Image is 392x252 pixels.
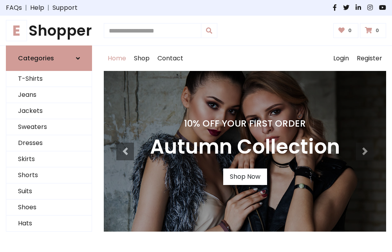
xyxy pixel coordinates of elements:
[44,3,52,13] span: |
[360,23,386,38] a: 0
[6,22,92,39] h1: Shopper
[6,3,22,13] a: FAQs
[6,199,92,216] a: Shoes
[30,3,44,13] a: Help
[52,3,78,13] a: Support
[6,87,92,103] a: Jeans
[6,119,92,135] a: Sweaters
[18,54,54,62] h6: Categories
[6,167,92,183] a: Shorts
[6,22,92,39] a: EShopper
[150,135,340,159] h3: Autumn Collection
[154,46,187,71] a: Contact
[346,27,354,34] span: 0
[6,135,92,151] a: Dresses
[6,183,92,199] a: Suits
[6,45,92,71] a: Categories
[6,216,92,232] a: Hats
[353,46,386,71] a: Register
[333,23,359,38] a: 0
[6,151,92,167] a: Skirts
[374,27,381,34] span: 0
[22,3,30,13] span: |
[6,103,92,119] a: Jackets
[6,71,92,87] a: T-Shirts
[223,169,267,185] a: Shop Now
[130,46,154,71] a: Shop
[150,118,340,129] h4: 10% Off Your First Order
[6,20,27,41] span: E
[329,46,353,71] a: Login
[104,46,130,71] a: Home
